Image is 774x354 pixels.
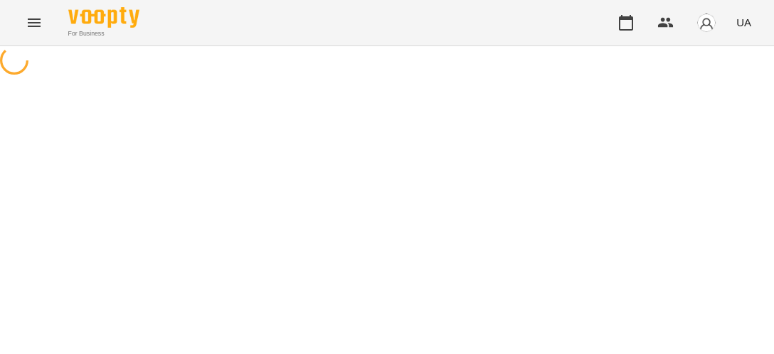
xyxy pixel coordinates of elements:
span: UA [736,15,751,30]
img: Voopty Logo [68,7,139,28]
span: For Business [68,29,139,38]
button: UA [731,9,757,36]
img: avatar_s.png [696,13,716,33]
button: Menu [17,6,51,40]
